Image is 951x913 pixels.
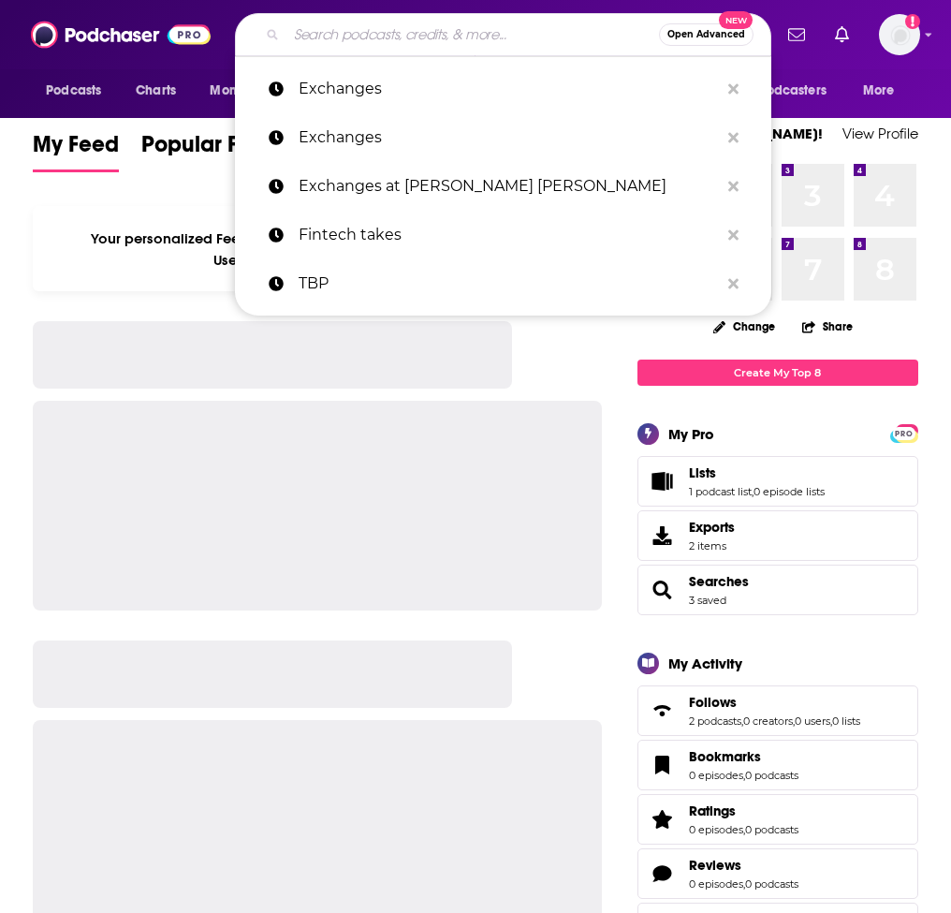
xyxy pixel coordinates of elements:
[842,125,918,142] a: View Profile
[235,259,771,308] a: TBP
[667,30,745,39] span: Open Advanced
[745,877,798,891] a: 0 podcasts
[879,14,920,55] span: Logged in as jbarbour
[235,162,771,211] a: Exchanges at [PERSON_NAME] [PERSON_NAME]
[827,19,856,51] a: Show notifications dropdown
[197,73,300,109] button: open menu
[689,769,743,782] a: 0 episodes
[752,485,753,498] span: ,
[689,573,749,590] a: Searches
[31,17,211,52] img: Podchaser - Follow, Share and Rate Podcasts
[235,65,771,113] a: Exchanges
[893,425,915,439] a: PRO
[741,714,743,728] span: ,
[33,130,119,172] a: My Feed
[689,857,798,874] a: Reviews
[743,769,745,782] span: ,
[668,425,714,443] div: My Pro
[299,162,719,211] p: Exchanges at Goldman Sachs
[689,519,735,536] span: Exports
[644,698,681,724] a: Follows
[235,211,771,259] a: Fintech takes
[124,73,187,109] a: Charts
[689,857,741,874] span: Reviews
[299,211,719,259] p: Fintech takes
[299,113,719,162] p: Exchanges
[830,714,832,728] span: ,
[781,19,812,51] a: Show notifications dropdown
[689,694,860,711] a: Follows
[689,877,743,891] a: 0 episodes
[33,206,602,291] div: Your personalized Feed is curated based on the Podcasts, Creators, Users, and Lists that you Follow.
[689,539,735,552] span: 2 items
[893,427,915,441] span: PRO
[689,594,726,607] a: 3 saved
[795,714,830,728] a: 0 users
[136,78,176,104] span: Charts
[33,130,119,169] span: My Feed
[689,823,743,836] a: 0 episodes
[850,73,918,109] button: open menu
[745,769,798,782] a: 0 podcasts
[753,485,825,498] a: 0 episode lists
[644,861,681,887] a: Reviews
[724,73,854,109] button: open menu
[644,752,681,778] a: Bookmarks
[299,65,719,113] p: Exchanges
[743,823,745,836] span: ,
[719,11,753,29] span: New
[879,14,920,55] button: Show profile menu
[689,714,741,728] a: 2 podcasts
[644,806,681,832] a: Ratings
[637,510,918,561] a: Exports
[46,78,101,104] span: Podcasts
[689,803,736,819] span: Ratings
[637,685,918,736] span: Follows
[832,714,860,728] a: 0 lists
[33,73,125,109] button: open menu
[689,464,825,481] a: Lists
[689,694,737,711] span: Follows
[737,78,827,104] span: For Podcasters
[745,823,798,836] a: 0 podcasts
[743,877,745,891] span: ,
[689,485,752,498] a: 1 podcast list
[793,714,795,728] span: ,
[644,577,681,603] a: Searches
[702,315,786,338] button: Change
[644,523,681,549] span: Exports
[299,259,719,308] p: TBP
[689,464,716,481] span: Lists
[879,14,920,55] img: User Profile
[689,803,798,819] a: Ratings
[141,130,278,172] a: Popular Feed
[637,360,918,385] a: Create My Top 8
[863,78,895,104] span: More
[235,13,771,56] div: Search podcasts, credits, & more...
[801,308,854,345] button: Share
[637,456,918,507] span: Lists
[659,23,753,46] button: Open AdvancedNew
[689,748,761,765] span: Bookmarks
[668,655,742,672] div: My Activity
[689,748,798,765] a: Bookmarks
[210,78,276,104] span: Monitoring
[644,468,681,494] a: Lists
[235,113,771,162] a: Exchanges
[286,20,659,50] input: Search podcasts, credits, & more...
[905,14,920,29] svg: Email not verified
[637,794,918,845] span: Ratings
[743,714,793,728] a: 0 creators
[637,848,918,899] span: Reviews
[637,565,918,615] span: Searches
[637,740,918,790] span: Bookmarks
[141,130,278,169] span: Popular Feed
